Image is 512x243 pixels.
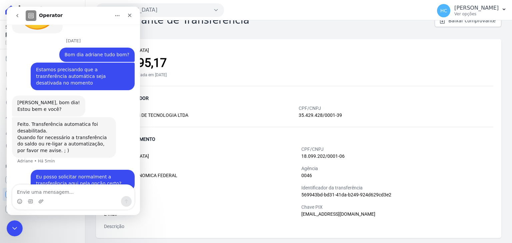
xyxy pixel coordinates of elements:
[5,89,79,110] div: [PERSON_NAME], bom dia!Estou bem e você?
[11,93,73,100] div: [PERSON_NAME], bom dia!
[301,153,493,160] div: 18.099.202/0001-06
[21,192,26,197] button: Seletor de Gif
[3,125,82,138] a: Clientes
[432,1,512,20] button: HC [PERSON_NAME] Ver opções
[58,45,123,52] div: Bom dia adriane tudo bom?
[53,41,128,56] div: Bom dia adriane tudo bom?
[10,192,16,197] button: Seletor de emoji
[301,191,493,198] div: 569943bd-bd31-41da-b249-924d629cd3e2
[104,146,296,153] div: Nome
[104,54,493,72] div: R$ 3.095,17
[301,165,493,172] div: Agência
[3,173,82,186] a: Recebíveis
[104,135,493,143] div: Dados do pagamento
[5,41,128,56] div: Henrique diz…
[5,40,72,46] span: [DATE] 08:27
[104,191,296,198] div: 3225-0
[104,223,493,230] div: Descrição
[104,105,299,112] div: Nome
[104,184,296,191] div: Conta
[5,32,128,41] div: [DATE]
[6,178,128,189] textarea: Envie uma mensagem...
[301,146,493,153] div: CPF/CNPJ
[104,153,296,160] div: [GEOGRAPHIC_DATA]
[104,172,296,179] div: 104 - CAIXA ECONOMICA FEDERAL
[5,163,128,192] div: Henrique diz…
[3,188,82,201] a: Conta Hent Novidade
[301,172,493,179] div: 0046
[3,111,82,124] a: Troca de Arquivos
[3,52,82,65] a: Cobranças
[29,60,123,80] div: Estamos precisando que a trasnferência automática seja desativada no momento
[114,189,125,200] button: Enviar mensagem…
[5,56,128,89] div: Henrique diz…
[301,184,493,191] div: Identificador da transferência
[104,204,296,211] div: Tipo de chave
[301,211,493,218] div: [EMAIL_ADDRESS][DOMAIN_NAME]
[440,8,447,13] span: HC
[5,52,80,216] nav: Sidebar
[3,81,82,95] a: Nova transferência
[104,211,296,218] div: E-mail
[104,165,296,172] div: Banco
[5,89,128,111] div: Adriane diz…
[454,5,499,11] p: [PERSON_NAME]
[435,14,501,27] a: Baixar comprovante
[7,7,140,215] iframe: Intercom live chat
[3,96,82,109] a: Pagamentos
[11,115,104,147] div: Feito. Transferência automatica foi desabilitada. Quando for necessário a transferência do saldo ...
[24,163,128,184] div: Eu posso solicitar normalment a transferência aqui pela opção certo?
[104,94,493,102] div: Dados do pagador
[299,105,493,112] div: CPF/CNPJ
[5,111,109,151] div: Feito. Transferência automatica foi desabilitada.Quando for necessário a transferência do saldo o...
[448,17,496,24] span: Baixar comprovante
[11,152,48,156] div: Adriane • Há 5min
[5,111,128,163] div: Adriane diz…
[104,72,493,78] div: Transferência solicitada em [DATE]
[96,3,224,17] button: [GEOGRAPHIC_DATA]
[11,100,73,106] div: Estou bem e você?
[96,14,249,26] h2: Comprovante de Transferência
[3,140,82,153] a: Negativação
[5,162,80,170] div: Plataformas
[7,220,23,236] iframe: Intercom live chat
[299,112,493,119] div: 35.429.428/0001-39
[104,47,493,54] div: [GEOGRAPHIC_DATA]
[5,24,72,31] span: Saldo atual
[104,112,299,119] div: HENT SOLUÇÕES DE TECNOLOGIA LTDA
[32,192,37,197] button: Carregar anexo
[29,167,123,180] div: Eu posso solicitar normalment a transferência aqui pela opção certo?
[3,67,82,80] a: Extrato
[5,31,72,40] span: R$ 3.095,17
[24,56,128,84] div: Estamos precisando que a trasnferência automática seja desativada no momento
[454,11,499,17] p: Ver opções
[301,204,493,211] div: Chave PIX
